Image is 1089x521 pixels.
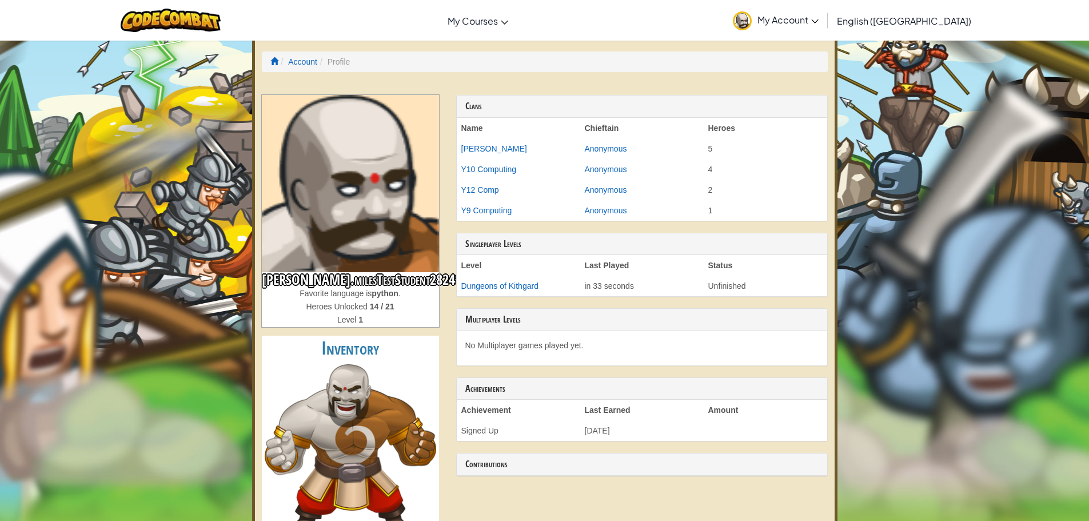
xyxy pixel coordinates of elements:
td: 2 [704,180,827,200]
h3: Achievements [465,384,819,394]
h3: Clans [465,101,819,112]
span: Favorite language is [300,289,372,298]
th: Heroes [704,118,827,138]
p: No Multiplayer games played yet. [465,340,819,351]
a: Anonymous [585,206,627,215]
li: Profile [317,56,350,67]
td: 1 [704,200,827,221]
a: [PERSON_NAME] [461,144,527,153]
a: Y12 Comp [461,185,499,194]
strong: 14 / 21 [370,302,394,311]
th: Last Earned [580,400,704,420]
td: Signed Up [457,420,580,441]
img: avatar [733,11,752,30]
span: My Courses [448,15,498,27]
h3: [PERSON_NAME].milesTestStudent28248662 [262,272,439,288]
span: Heroes Unlocked [306,302,369,311]
td: Unfinished [704,276,827,296]
h3: Multiplayer Levels [465,315,819,325]
a: English ([GEOGRAPHIC_DATA]) [831,5,977,36]
strong: python [372,289,398,298]
a: Account [288,57,317,66]
td: 5 [704,138,827,159]
span: . [398,289,401,298]
a: Dungeons of Kithgard [461,281,538,291]
h3: Contributions [465,459,819,470]
a: Anonymous [585,144,627,153]
td: 4 [704,159,827,180]
th: Chieftain [580,118,704,138]
a: Y9 Computing [461,206,512,215]
img: CodeCombat logo [121,9,221,32]
a: Anonymous [585,165,627,174]
th: Name [457,118,580,138]
h2: Inventory [262,336,439,361]
a: Anonymous [585,185,627,194]
th: Amount [704,400,827,420]
h3: Singleplayer Levels [465,239,819,249]
th: Last Played [580,255,704,276]
th: Achievement [457,400,580,420]
a: My Courses [442,5,514,36]
th: Level [457,255,580,276]
strong: 1 [358,315,363,324]
td: [DATE] [580,420,704,441]
th: Status [704,255,827,276]
span: My Account [757,14,819,26]
td: in 33 seconds [580,276,704,296]
span: Level [337,315,358,324]
a: Y10 Computing [461,165,517,174]
span: English ([GEOGRAPHIC_DATA]) [837,15,971,27]
a: My Account [727,2,824,38]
